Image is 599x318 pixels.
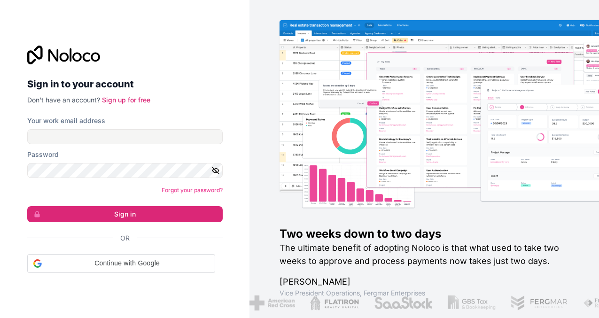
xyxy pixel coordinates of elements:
[27,116,105,125] label: Your work email address
[102,96,150,104] a: Sign up for free
[309,295,358,310] img: /assets/flatiron-C8eUkumj.png
[162,186,223,194] a: Forgot your password?
[249,295,294,310] img: /assets/american-red-cross-BAupjrZR.png
[27,254,215,273] div: Continue with Google
[27,206,223,222] button: Sign in
[509,295,567,310] img: /assets/fergmar-CudnrXN5.png
[27,76,223,93] h2: Sign in to your account
[27,163,223,178] input: Password
[27,129,223,144] input: Email address
[120,233,130,243] span: Or
[280,275,569,288] h1: [PERSON_NAME]
[46,258,209,268] span: Continue with Google
[27,96,100,104] span: Don't have an account?
[27,150,59,159] label: Password
[280,288,569,298] h1: Vice President Operations , Fergmar Enterprises
[280,226,569,241] h1: Two weeks down to two days
[280,241,569,268] h2: The ultimate benefit of adopting Noloco is that what used to take two weeks to approve and proces...
[447,295,495,310] img: /assets/gbstax-C-GtDUiK.png
[373,295,432,310] img: /assets/saastock-C6Zbiodz.png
